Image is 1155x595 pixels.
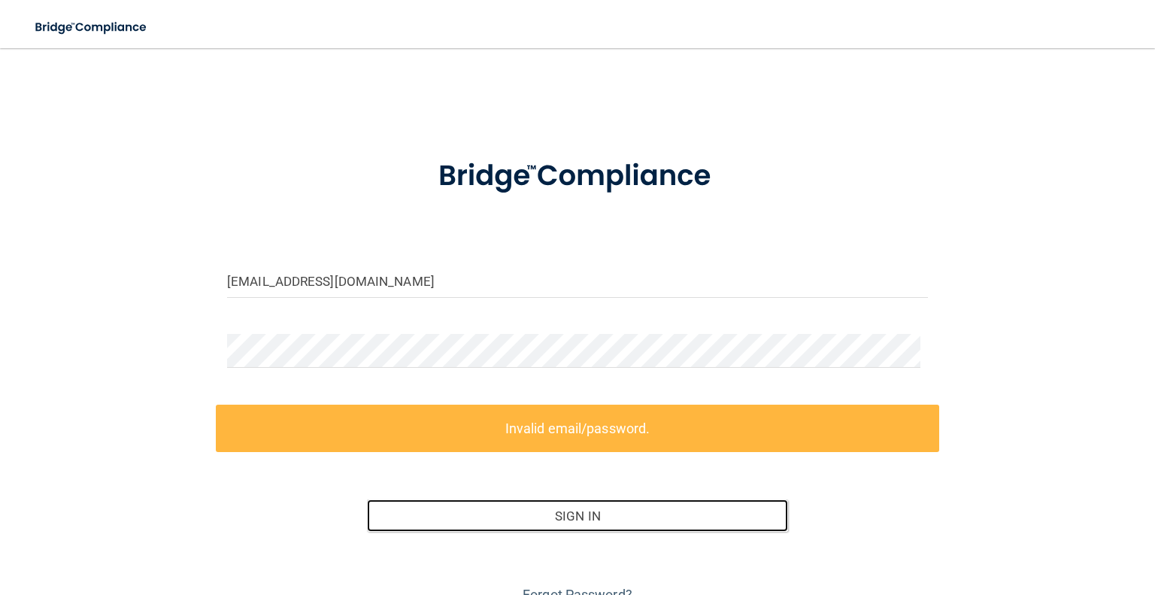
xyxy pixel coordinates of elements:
[216,405,939,452] label: Invalid email/password.
[408,138,747,214] img: bridge_compliance_login_screen.278c3ca4.svg
[23,12,161,43] img: bridge_compliance_login_screen.278c3ca4.svg
[227,264,928,298] input: Email
[367,499,787,533] button: Sign In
